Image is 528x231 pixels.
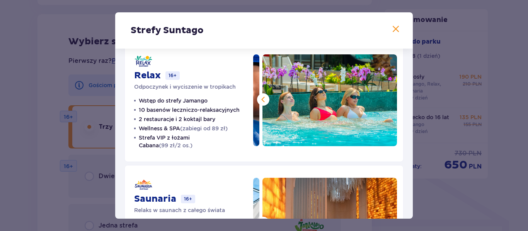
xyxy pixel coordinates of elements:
p: Strefa VIP z łożami Cabana [139,134,244,149]
p: Relaks w saunach z całego świata [134,206,225,214]
span: (zabiegi od 89 zł) [180,125,228,132]
p: 16+ [181,195,195,203]
p: Saunaria [134,193,176,205]
img: Saunaria logo [134,178,153,192]
p: 2 restauracje i 2 koktajl bary [139,115,215,123]
p: Odpoczynek i wyciszenie w tropikach [134,83,236,91]
img: Relax [262,54,397,146]
img: Relax logo [134,54,153,68]
p: Relax [134,70,161,81]
p: Wellness & SPA [139,125,228,132]
p: Strefy Suntago [131,25,204,36]
span: (99 zł/2 os.) [159,142,192,148]
p: Wstęp do strefy Jamango [139,97,208,105]
p: 16+ [165,71,180,80]
p: 10 basenów leczniczo-relaksacyjnych [139,106,240,114]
